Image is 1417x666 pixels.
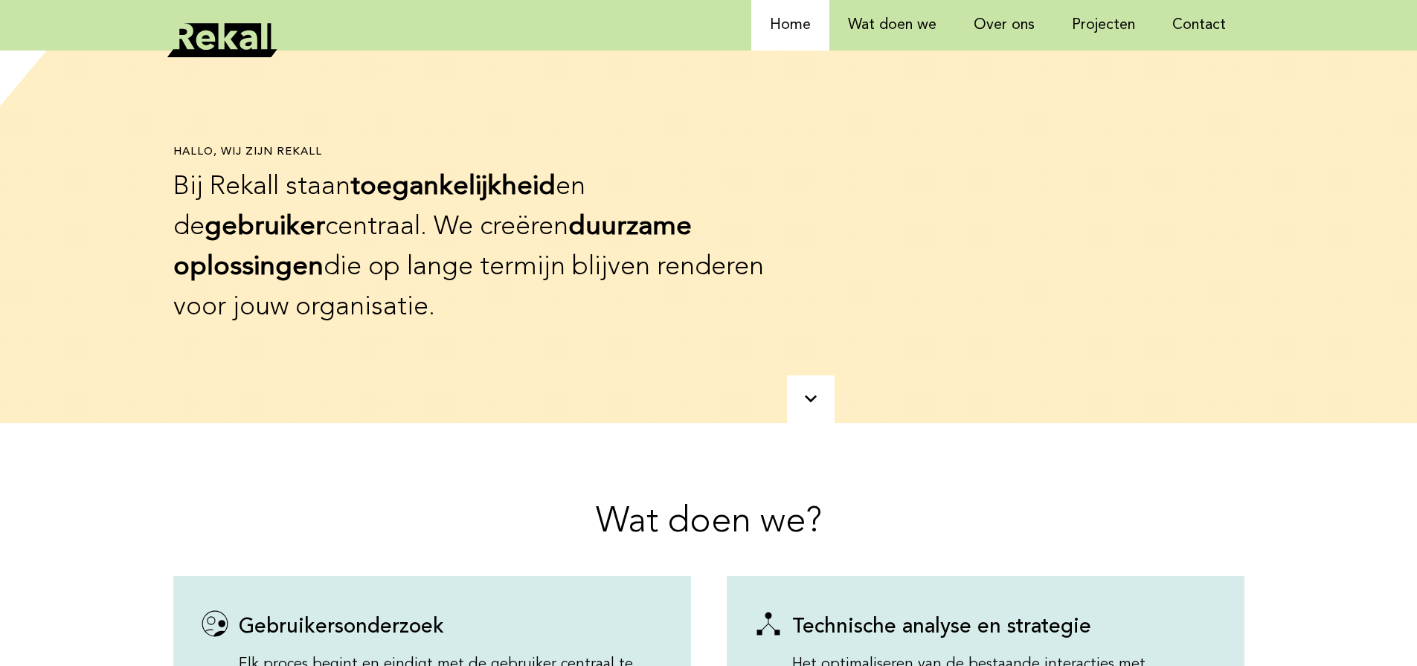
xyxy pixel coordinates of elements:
b: toegankelijkheid [350,174,556,201]
a: scroll naar beneden [787,375,835,423]
p: Bij Rekall staan en de centraal. We creëren die op lange termijn blijven renderen voor jouw organ... [173,167,781,328]
h3: Gebruikersonderzoek [197,606,667,641]
h3: Technische analyse en strategie [751,606,1221,641]
h1: Hallo, wij zijn rekall [173,146,781,160]
h2: Wat doen we? [173,499,1244,546]
b: gebruiker [205,214,325,241]
b: duurzame oplossingen [173,214,692,281]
